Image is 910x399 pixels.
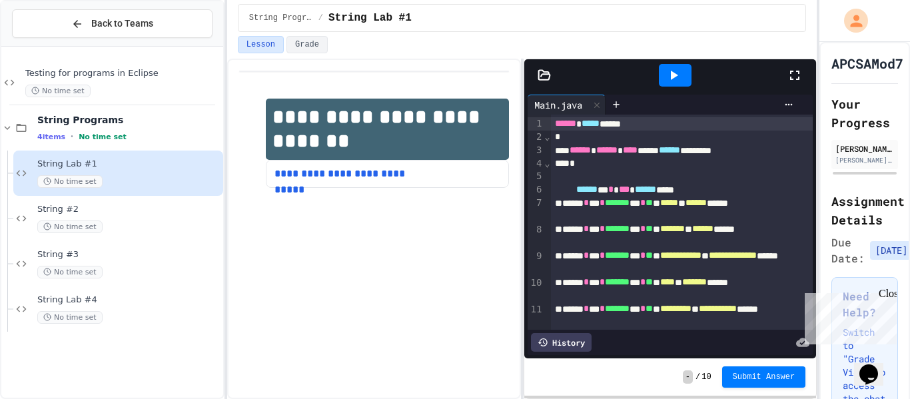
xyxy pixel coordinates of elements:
[722,366,806,388] button: Submit Answer
[328,10,412,26] span: String Lab #1
[531,333,592,352] div: History
[37,159,221,170] span: String Lab #1
[25,68,221,79] span: Testing for programs in Eclipse
[25,85,91,97] span: No time set
[528,250,544,276] div: 9
[733,372,795,382] span: Submit Answer
[528,117,544,131] div: 1
[528,303,544,330] div: 11
[683,370,693,384] span: -
[835,155,894,165] div: [PERSON_NAME][EMAIL_ADDRESS][DOMAIN_NAME]
[528,131,544,144] div: 2
[830,5,871,36] div: My Account
[831,54,903,73] h1: APCSAMod7
[5,5,92,85] div: Chat with us now!Close
[528,157,544,171] div: 4
[37,114,221,126] span: String Programs
[528,223,544,250] div: 8
[91,17,153,31] span: Back to Teams
[831,192,898,229] h2: Assignment Details
[528,144,544,157] div: 3
[695,372,700,382] span: /
[37,266,103,278] span: No time set
[238,36,284,53] button: Lesson
[37,220,103,233] span: No time set
[37,133,65,141] span: 4 items
[249,13,313,23] span: String Programs
[37,204,221,215] span: String #2
[799,288,897,344] iframe: chat widget
[831,95,898,132] h2: Your Progress
[79,133,127,141] span: No time set
[12,9,213,38] button: Back to Teams
[701,372,711,382] span: 10
[544,131,550,142] span: Fold line
[37,249,221,260] span: String #3
[528,98,589,112] div: Main.java
[71,131,73,142] span: •
[835,143,894,155] div: [PERSON_NAME]
[37,311,103,324] span: No time set
[831,234,865,266] span: Due Date:
[37,294,221,306] span: String Lab #4
[528,276,544,303] div: 10
[528,183,544,197] div: 6
[854,346,897,386] iframe: chat widget
[286,36,328,53] button: Grade
[528,170,544,183] div: 5
[528,197,544,223] div: 7
[318,13,323,23] span: /
[544,158,550,169] span: Fold line
[37,175,103,188] span: No time set
[528,95,606,115] div: Main.java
